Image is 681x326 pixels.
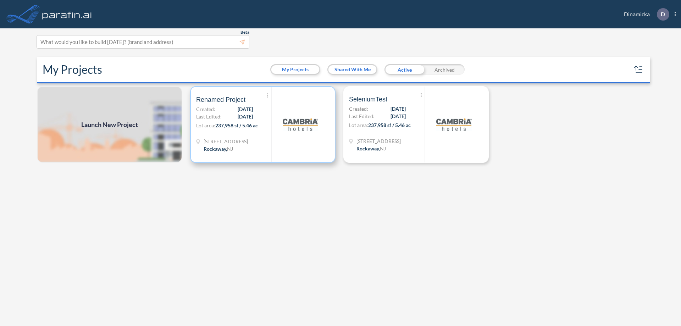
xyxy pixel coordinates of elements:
[356,137,401,145] span: 321 Mt Hope Ave
[349,95,387,104] span: SeleniumTest
[196,113,222,120] span: Last Edited:
[204,146,227,152] span: Rockaway ,
[436,107,472,142] img: logo
[196,95,245,104] span: Renamed Project
[661,11,665,17] p: D
[215,122,258,128] span: 237,958 sf / 5.46 ac
[328,65,376,74] button: Shared With Me
[380,145,386,151] span: NJ
[356,145,386,152] div: Rockaway, NJ
[349,105,368,112] span: Created:
[356,145,380,151] span: Rockaway ,
[43,63,102,76] h2: My Projects
[384,64,425,75] div: Active
[238,113,253,120] span: [DATE]
[238,105,253,113] span: [DATE]
[283,107,318,142] img: logo
[196,122,215,128] span: Lot area:
[240,29,249,35] span: Beta
[613,8,676,21] div: Dinamicka
[391,112,406,120] span: [DATE]
[349,112,375,120] span: Last Edited:
[204,138,248,145] span: 321 Mt Hope Ave
[37,86,182,163] a: Launch New Project
[227,146,233,152] span: NJ
[391,105,406,112] span: [DATE]
[271,65,319,74] button: My Projects
[204,145,233,153] div: Rockaway, NJ
[37,86,182,163] img: add
[368,122,411,128] span: 237,958 sf / 5.46 ac
[349,122,368,128] span: Lot area:
[196,105,215,113] span: Created:
[425,64,465,75] div: Archived
[633,64,644,75] button: sort
[81,120,138,129] span: Launch New Project
[41,7,93,21] img: logo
